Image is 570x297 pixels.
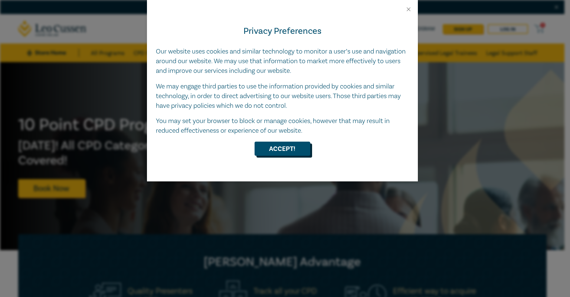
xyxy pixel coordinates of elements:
button: Close [405,6,412,13]
p: We may engage third parties to use the information provided by cookies and similar technology, in... [156,82,409,111]
button: Accept! [255,142,310,156]
p: Our website uses cookies and similar technology to monitor a user’s use and navigation around our... [156,47,409,76]
p: You may set your browser to block or manage cookies, however that may result in reduced effective... [156,116,409,136]
h4: Privacy Preferences [156,25,409,38]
